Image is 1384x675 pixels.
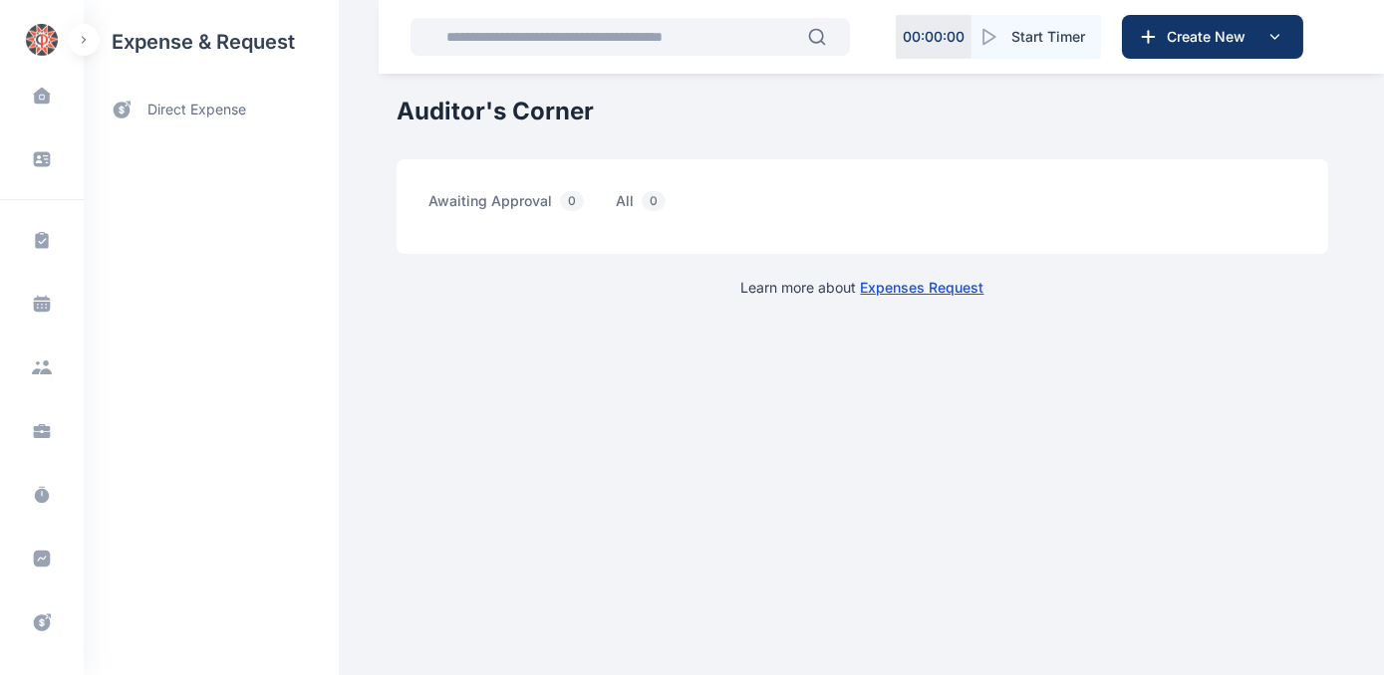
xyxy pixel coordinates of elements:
p: 00 : 00 : 00 [903,27,965,47]
a: Expenses Request [861,279,984,296]
button: Start Timer [971,15,1101,59]
span: awaiting approval [428,191,592,222]
h1: Auditor's Corner [397,96,1328,127]
a: awaiting approval0 [428,191,616,222]
span: Create New [1159,27,1262,47]
span: Start Timer [1011,27,1085,47]
span: 0 [560,191,584,211]
span: direct expense [147,100,246,120]
button: Create New [1122,15,1303,59]
a: all0 [616,191,697,222]
span: all [616,191,674,222]
span: 0 [642,191,666,211]
p: Learn more about [741,278,984,298]
a: direct expense [84,84,339,136]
